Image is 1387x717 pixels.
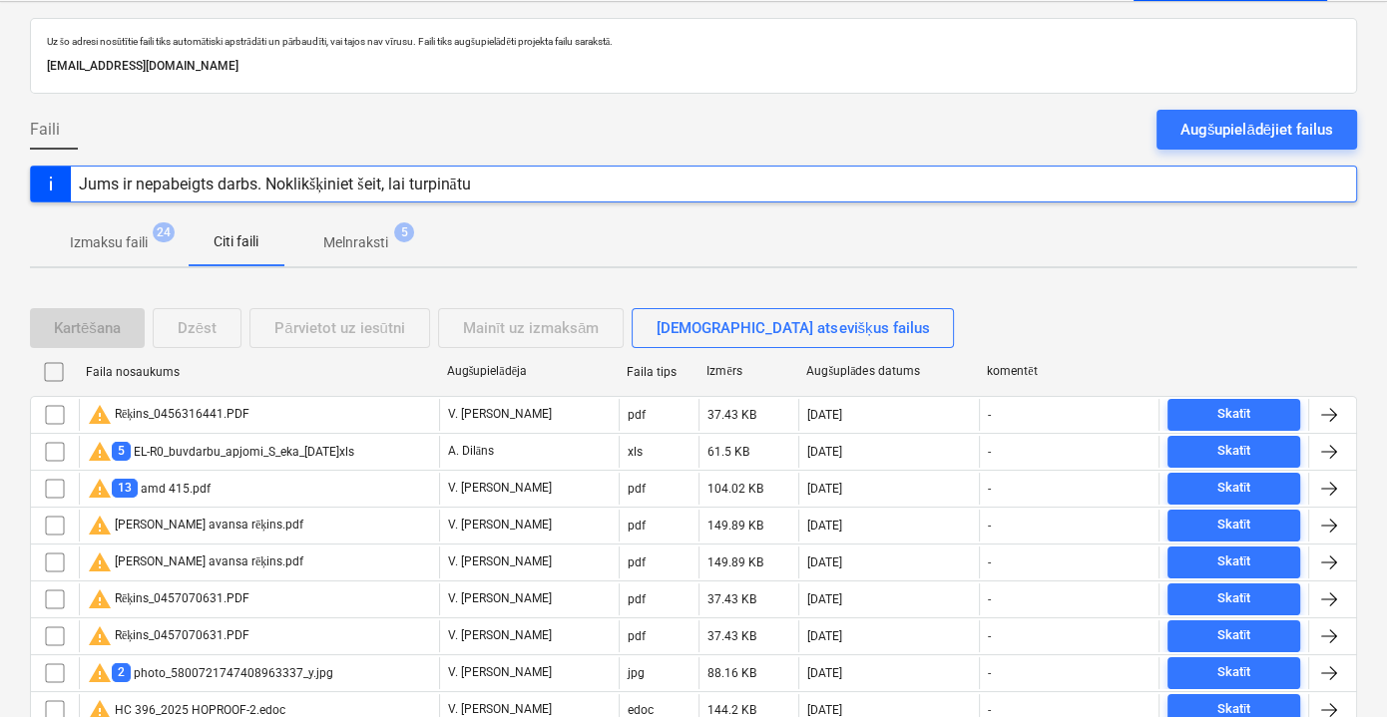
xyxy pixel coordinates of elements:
[448,480,552,497] p: V. [PERSON_NAME]
[806,364,971,379] div: Augšuplādes datums
[807,519,842,533] div: [DATE]
[1217,550,1251,573] div: Skatīt
[88,477,211,501] div: amd 415.pdf
[153,222,175,242] span: 24
[707,629,756,643] div: 37.43 KB
[1167,473,1300,505] button: Skatīt
[79,175,471,193] div: Jums ir nepabeigts darbs. Noklikšķiniet šeit, lai turpinātu
[88,550,303,574] div: [PERSON_NAME] avansa rēķins.pdf
[988,629,991,643] div: -
[88,661,333,685] div: photo_5800721747408963337_y.jpg
[1217,514,1251,537] div: Skatīt
[707,408,756,422] div: 37.43 KB
[88,440,354,464] div: EL-R0_buvdarbu_apjomi_S_eka_[DATE]xls
[1217,661,1251,684] div: Skatīt
[86,365,431,379] div: Faila nosaukums
[1167,510,1300,541] button: Skatīt
[988,666,991,680] div: -
[988,445,991,459] div: -
[448,443,494,460] p: A. Dilāns
[1167,399,1300,431] button: Skatīt
[632,308,954,348] button: [DEMOGRAPHIC_DATA] atsevišķus failus
[448,406,552,423] p: V. [PERSON_NAME]
[628,445,643,459] div: xls
[30,118,60,142] span: Faili
[88,550,112,574] span: warning
[88,403,112,427] span: warning
[47,35,1340,48] p: Uz šo adresi nosūtītie faili tiks automātiski apstrādāti un pārbaudīti, vai tajos nav vīrusu. Fai...
[88,624,249,648] div: Rēķins_0457070631.PDF
[706,364,790,379] div: Izmērs
[628,482,646,496] div: pdf
[448,590,552,607] p: V. [PERSON_NAME]
[1156,110,1357,150] button: Augšupielādējiet failus
[1167,583,1300,615] button: Skatīt
[394,222,414,242] span: 5
[112,442,131,461] span: 5
[70,232,148,253] p: Izmaksu faili
[628,703,654,717] div: edoc
[807,482,842,496] div: [DATE]
[448,553,552,570] p: V. [PERSON_NAME]
[988,482,991,496] div: -
[88,403,249,427] div: Rēķins_0456316441.PDF
[1217,440,1251,463] div: Skatīt
[1217,587,1251,610] div: Skatīt
[628,555,646,569] div: pdf
[657,315,929,341] div: [DEMOGRAPHIC_DATA] atsevišķus failus
[707,519,763,533] div: 149.89 KB
[707,666,756,680] div: 88.16 KB
[323,232,388,253] p: Melnraksti
[88,514,303,538] div: [PERSON_NAME] avansa rēķins.pdf
[1167,436,1300,468] button: Skatīt
[987,364,1152,379] div: komentēt
[988,555,991,569] div: -
[807,629,842,643] div: [DATE]
[628,629,646,643] div: pdf
[88,587,112,611] span: warning
[88,587,249,611] div: Rēķins_0457070631.PDF
[807,592,842,606] div: [DATE]
[628,666,645,680] div: jpg
[47,56,1340,77] p: [EMAIL_ADDRESS][DOMAIN_NAME]
[988,408,991,422] div: -
[707,445,749,459] div: 61.5 KB
[1167,546,1300,578] button: Skatīt
[807,408,842,422] div: [DATE]
[628,592,646,606] div: pdf
[627,365,691,379] div: Faila tips
[88,661,112,685] span: warning
[112,479,138,498] span: 13
[707,482,763,496] div: 104.02 KB
[448,627,552,644] p: V. [PERSON_NAME]
[447,364,612,379] div: Augšupielādēja
[88,477,112,501] span: warning
[628,408,646,422] div: pdf
[707,555,763,569] div: 149.89 KB
[448,517,552,534] p: V. [PERSON_NAME]
[807,666,842,680] div: [DATE]
[88,514,112,538] span: warning
[1180,117,1333,143] div: Augšupielādējiet failus
[212,231,259,252] p: Citi faili
[1217,624,1251,647] div: Skatīt
[1217,477,1251,500] div: Skatīt
[88,624,112,648] span: warning
[807,445,842,459] div: [DATE]
[988,703,991,717] div: -
[807,555,842,569] div: [DATE]
[1167,657,1300,689] button: Skatīt
[1167,620,1300,652] button: Skatīt
[88,440,112,464] span: warning
[628,519,646,533] div: pdf
[1217,403,1251,426] div: Skatīt
[807,703,842,717] div: [DATE]
[707,703,756,717] div: 144.2 KB
[988,592,991,606] div: -
[707,592,756,606] div: 37.43 KB
[988,519,991,533] div: -
[112,663,131,682] span: 2
[448,664,552,681] p: V. [PERSON_NAME]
